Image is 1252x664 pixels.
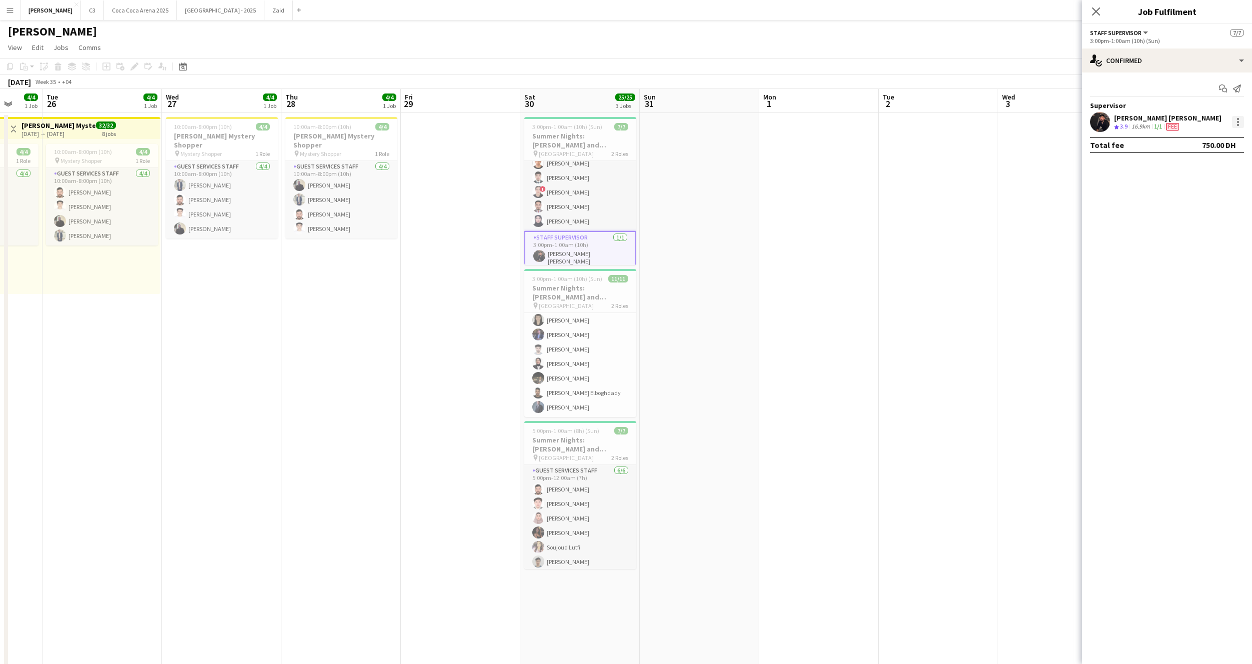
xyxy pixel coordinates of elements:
[177,0,264,20] button: [GEOGRAPHIC_DATA] - 2025
[256,123,270,130] span: 4/4
[285,117,397,238] app-job-card: 10:00am-8:00pm (10h)4/4[PERSON_NAME] Mystery Shopper Mystery Shopper1 RoleGuest Services Staff4/4...
[285,161,397,238] app-card-role: Guest Services Staff4/410:00am-8:00pm (10h)[PERSON_NAME][PERSON_NAME][PERSON_NAME][PERSON_NAME]
[255,150,270,157] span: 1 Role
[524,231,636,270] app-card-role: Staff Supervisor1/13:00pm-1:00am (10h)[PERSON_NAME] [PERSON_NAME]
[24,102,37,109] div: 1 Job
[1130,122,1152,131] div: 16.9km
[174,123,232,130] span: 10:00am-8:00pm (10h)
[8,24,97,39] h1: [PERSON_NAME]
[300,150,341,157] span: Mystery Shopper
[28,41,47,54] a: Edit
[524,131,636,149] h3: Summer Nights: [PERSON_NAME] and [PERSON_NAME] - External
[614,427,628,434] span: 7/7
[264,0,293,20] button: Zaid
[1120,122,1128,130] span: 3.9
[763,92,776,101] span: Mon
[532,123,602,130] span: 3:00pm-1:00am (10h) (Sun)
[403,98,413,109] span: 29
[532,275,602,282] span: 3:00pm-1:00am (10h) (Sun)
[524,92,535,101] span: Sat
[45,98,58,109] span: 26
[532,427,599,434] span: 5:00pm-1:00am (8h) (Sun)
[608,275,628,282] span: 11/11
[611,302,628,309] span: 2 Roles
[136,148,150,155] span: 4/4
[524,435,636,453] h3: Summer Nights: [PERSON_NAME] and [PERSON_NAME] - Internal
[293,123,351,130] span: 10:00am-8:00pm (10h)
[383,102,396,109] div: 1 Job
[539,302,594,309] span: [GEOGRAPHIC_DATA]
[1082,5,1252,18] h3: Job Fulfilment
[8,43,22,52] span: View
[611,150,628,157] span: 2 Roles
[616,102,635,109] div: 3 Jobs
[644,92,656,101] span: Sun
[285,131,397,149] h3: [PERSON_NAME] Mystery Shopper
[524,269,636,417] app-job-card: 3:00pm-1:00am (10h) (Sun)11/11Summer Nights: [PERSON_NAME] and [PERSON_NAME] - Internal [GEOGRAPH...
[284,98,298,109] span: 28
[524,283,636,301] h3: Summer Nights: [PERSON_NAME] and [PERSON_NAME] - Internal
[46,92,58,101] span: Tue
[615,93,635,101] span: 25/25
[1114,113,1222,122] div: [PERSON_NAME] [PERSON_NAME]
[523,98,535,109] span: 30
[21,130,96,137] div: [DATE] → [DATE]
[263,102,276,109] div: 1 Job
[166,131,278,149] h3: [PERSON_NAME] Mystery Shopper
[524,252,636,417] app-card-role: [PERSON_NAME][PERSON_NAME]Lateitia [PERSON_NAME][PERSON_NAME][PERSON_NAME][PERSON_NAME][PERSON_NA...
[762,98,776,109] span: 1
[16,157,30,164] span: 1 Role
[96,121,116,129] span: 32/32
[143,93,157,101] span: 4/4
[1090,140,1124,150] div: Total fee
[614,123,628,130] span: 7/7
[263,93,277,101] span: 4/4
[1002,92,1015,101] span: Wed
[524,117,636,265] app-job-card: 3:00pm-1:00am (10h) (Sun)7/7Summer Nights: [PERSON_NAME] and [PERSON_NAME] - External [GEOGRAPHIC...
[1154,122,1162,130] app-skills-label: 1/1
[32,43,43,52] span: Edit
[1090,37,1244,44] div: 3:00pm-1:00am (10h) (Sun)
[20,0,81,20] button: [PERSON_NAME]
[405,92,413,101] span: Fri
[166,117,278,238] app-job-card: 10:00am-8:00pm (10h)4/4[PERSON_NAME] Mystery Shopper Mystery Shopper1 RoleGuest Services Staff4/4...
[1082,101,1252,110] div: Supervisor
[24,93,38,101] span: 4/4
[1164,122,1181,131] div: Crew has different fees then in role
[166,161,278,238] app-card-role: Guest Services Staff4/410:00am-8:00pm (10h)[PERSON_NAME][PERSON_NAME][PERSON_NAME][PERSON_NAME]
[144,102,157,109] div: 1 Job
[1001,98,1015,109] span: 3
[81,0,104,20] button: C3
[1230,29,1244,36] span: 7/7
[21,121,96,130] h3: [PERSON_NAME] Mystery Shopper
[540,186,546,192] span: !
[53,43,68,52] span: Jobs
[62,78,71,85] div: +04
[375,123,389,130] span: 4/4
[1166,123,1179,130] span: Fee
[881,98,894,109] span: 2
[46,144,158,245] app-job-card: 10:00am-8:00pm (10h)4/4 Mystery Shopper1 RoleGuest Services Staff4/410:00am-8:00pm (10h)[PERSON_N...
[539,454,594,461] span: [GEOGRAPHIC_DATA]
[33,78,58,85] span: Week 35
[524,124,636,231] app-card-role: Guest Services Staff6/63:00pm-10:00pm (7h)[PERSON_NAME][PERSON_NAME][PERSON_NAME]![PERSON_NAME][P...
[104,0,177,20] button: Coca Coca Arena 2025
[285,92,298,101] span: Thu
[1202,140,1236,150] div: 750.00 DH
[642,98,656,109] span: 31
[524,465,636,571] app-card-role: Guest Services Staff6/65:00pm-12:00am (7h)[PERSON_NAME][PERSON_NAME][PERSON_NAME][PERSON_NAME]Sou...
[1082,48,1252,72] div: Confirmed
[135,157,150,164] span: 1 Role
[539,150,594,157] span: [GEOGRAPHIC_DATA]
[16,148,30,155] span: 4/4
[46,168,158,245] app-card-role: Guest Services Staff4/410:00am-8:00pm (10h)[PERSON_NAME][PERSON_NAME][PERSON_NAME][PERSON_NAME]
[54,148,112,155] span: 10:00am-8:00pm (10h)
[102,129,116,137] div: 8 jobs
[382,93,396,101] span: 4/4
[74,41,105,54] a: Comms
[1090,29,1150,36] button: Staff Supervisor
